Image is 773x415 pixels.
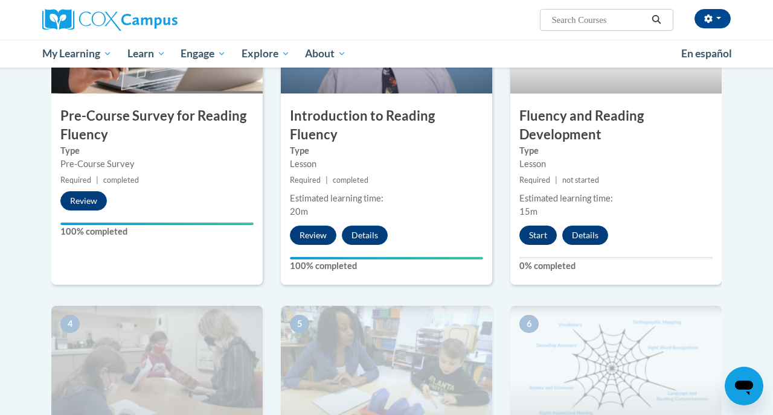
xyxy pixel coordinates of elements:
span: Engage [181,46,226,61]
button: Review [290,226,336,245]
label: Type [519,144,713,157]
div: Lesson [290,157,483,171]
div: Estimated learning time: [519,192,713,205]
label: 100% completed [290,259,483,273]
iframe: Button to launch messaging window [725,367,763,405]
div: Main menu [33,40,740,68]
button: Details [562,226,608,245]
span: 5 [290,315,309,333]
span: Learn [127,46,165,61]
button: Search [647,13,666,27]
a: Cox Campus [42,9,260,31]
button: Start [519,226,557,245]
a: Explore [234,40,298,68]
a: About [298,40,354,68]
span: Required [60,176,91,185]
div: Your progress [290,257,483,259]
span: Explore [242,46,290,61]
span: not started [562,176,599,185]
img: Cox Campus [42,9,178,31]
a: My Learning [34,40,120,68]
span: Required [290,176,321,185]
span: About [305,46,346,61]
button: Review [60,191,107,211]
h3: Fluency and Reading Development [510,107,722,144]
span: 4 [60,315,80,333]
span: Required [519,176,550,185]
div: Pre-Course Survey [60,157,254,171]
span: 15m [519,206,537,217]
label: 100% completed [60,225,254,238]
div: Estimated learning time: [290,192,483,205]
input: Search Courses [551,13,647,27]
label: 0% completed [519,259,713,273]
span: completed [333,176,368,185]
button: Account Settings [694,9,731,28]
span: En español [681,47,732,60]
button: Details [342,226,388,245]
h3: Pre-Course Survey for Reading Fluency [51,107,263,144]
div: Lesson [519,157,713,171]
a: Learn [120,40,173,68]
span: | [96,176,98,185]
h3: Introduction to Reading Fluency [281,107,492,144]
span: | [555,176,557,185]
span: My Learning [42,46,112,61]
label: Type [60,144,254,157]
span: 6 [519,315,539,333]
div: Your progress [60,223,254,225]
label: Type [290,144,483,157]
span: | [326,176,328,185]
a: Engage [173,40,234,68]
span: 20m [290,206,308,217]
a: En español [673,41,740,66]
span: completed [103,176,139,185]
